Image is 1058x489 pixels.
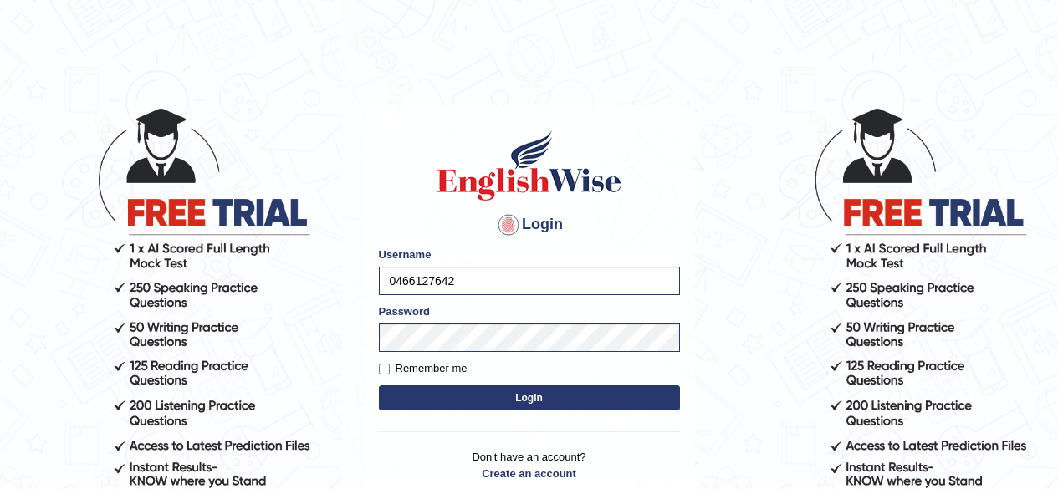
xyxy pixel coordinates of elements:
[379,211,680,238] h4: Login
[379,466,680,481] a: Create an account
[379,303,430,319] label: Password
[379,360,468,377] label: Remember me
[379,364,390,374] input: Remember me
[434,128,625,203] img: Logo of English Wise sign in for intelligent practice with AI
[379,247,432,262] label: Username
[379,385,680,410] button: Login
